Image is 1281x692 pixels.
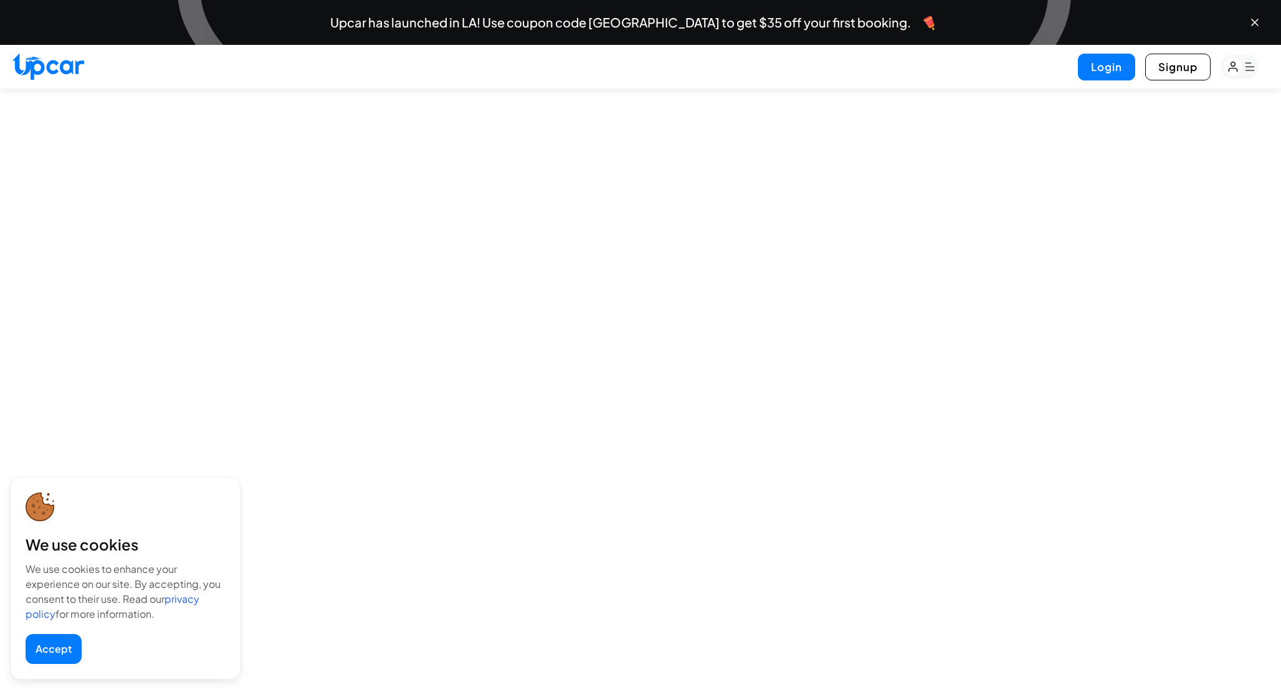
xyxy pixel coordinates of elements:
[26,634,82,664] button: Accept
[12,53,84,80] img: Upcar Logo
[1249,16,1261,29] button: Close banner
[26,562,225,622] div: We use cookies to enhance your experience on our site. By accepting, you consent to their use. Re...
[1145,54,1211,80] button: Signup
[26,534,225,554] div: We use cookies
[330,16,911,29] span: Upcar has launched in LA! Use coupon code [GEOGRAPHIC_DATA] to get $35 off your first booking.
[26,493,55,522] img: cookie-icon.svg
[1078,54,1135,80] button: Login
